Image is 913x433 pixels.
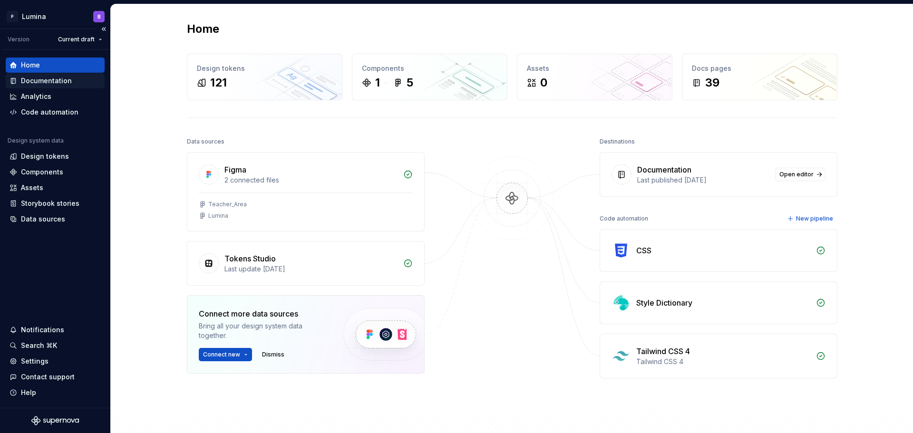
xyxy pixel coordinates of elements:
[6,58,105,73] a: Home
[636,357,810,366] div: Tailwind CSS 4
[6,105,105,120] a: Code automation
[8,36,29,43] div: Version
[187,152,425,231] a: Figma2 connected filesTeacher_AreaLumina
[208,201,247,208] div: Teacher_Area
[21,107,78,117] div: Code automation
[600,135,635,148] div: Destinations
[97,13,101,20] div: B
[375,75,380,90] div: 1
[58,36,95,43] span: Current draft
[54,33,107,46] button: Current draft
[21,183,43,192] div: Assets
[97,22,110,36] button: Collapse sidebar
[21,388,36,397] div: Help
[527,64,662,73] div: Assets
[600,212,648,225] div: Code automation
[6,354,105,369] a: Settings
[21,152,69,161] div: Design tokens
[636,297,692,308] div: Style Dictionary
[682,54,837,100] a: Docs pages39
[21,199,79,208] div: Storybook stories
[784,212,837,225] button: New pipeline
[637,164,691,175] div: Documentation
[2,6,108,27] button: PLuminaB
[6,89,105,104] a: Analytics
[407,75,413,90] div: 5
[31,416,79,425] svg: Supernova Logo
[224,264,398,274] div: Last update [DATE]
[6,369,105,385] button: Contact support
[21,76,72,86] div: Documentation
[540,75,547,90] div: 0
[262,351,284,358] span: Dismiss
[199,321,327,340] div: Bring all your design system data together.
[224,175,398,185] div: 2 connected files
[636,346,690,357] div: Tailwind CSS 4
[6,73,105,88] a: Documentation
[21,372,75,382] div: Contact support
[224,253,276,264] div: Tokens Studio
[21,60,40,70] div: Home
[352,54,507,100] a: Components15
[208,212,228,220] div: Lumina
[21,167,63,177] div: Components
[775,168,826,181] a: Open editor
[8,137,64,144] div: Design system data
[199,308,327,319] div: Connect more data sources
[362,64,497,73] div: Components
[779,171,814,178] span: Open editor
[7,11,18,22] div: P
[637,175,769,185] div: Last published [DATE]
[21,92,51,101] div: Analytics
[636,245,651,256] div: CSS
[6,164,105,180] a: Components
[197,64,332,73] div: Design tokens
[517,54,672,100] a: Assets0
[258,348,289,361] button: Dismiss
[692,64,827,73] div: Docs pages
[6,322,105,337] button: Notifications
[203,351,240,358] span: Connect new
[6,338,105,353] button: Search ⌘K
[6,385,105,400] button: Help
[187,241,425,286] a: Tokens StudioLast update [DATE]
[21,356,49,366] div: Settings
[796,215,833,222] span: New pipeline
[199,348,252,361] button: Connect new
[224,164,246,175] div: Figma
[210,75,227,90] div: 121
[6,180,105,195] a: Assets
[21,325,64,335] div: Notifications
[187,21,219,37] h2: Home
[21,341,57,350] div: Search ⌘K
[21,214,65,224] div: Data sources
[6,149,105,164] a: Design tokens
[6,212,105,227] a: Data sources
[187,135,224,148] div: Data sources
[6,196,105,211] a: Storybook stories
[187,54,342,100] a: Design tokens121
[22,12,46,21] div: Lumina
[705,75,719,90] div: 39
